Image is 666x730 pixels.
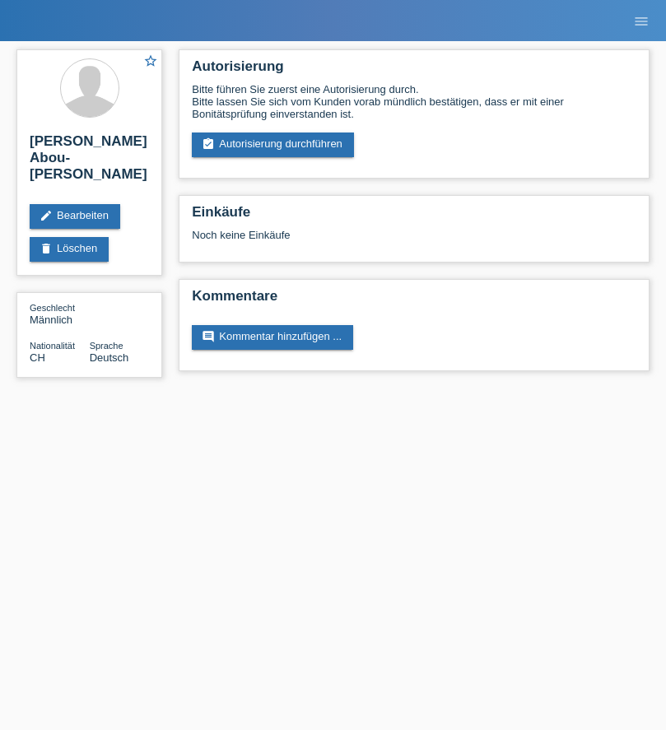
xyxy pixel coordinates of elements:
i: assignment_turned_in [202,137,215,151]
a: menu [625,16,658,26]
a: star_border [143,53,158,71]
a: deleteLöschen [30,237,109,262]
h2: Einkäufe [192,204,636,229]
i: menu [633,13,650,30]
a: commentKommentar hinzufügen ... [192,325,353,350]
i: edit [40,209,53,222]
i: comment [202,330,215,343]
div: Noch keine Einkäufe [192,229,636,253]
i: delete [40,242,53,255]
i: star_border [143,53,158,68]
h2: Kommentare [192,288,636,313]
span: Geschlecht [30,303,75,313]
h2: [PERSON_NAME] Abou-[PERSON_NAME] [30,133,149,191]
div: Männlich [30,301,90,326]
span: Deutsch [90,351,129,364]
h2: Autorisierung [192,58,636,83]
span: Schweiz [30,351,45,364]
a: assignment_turned_inAutorisierung durchführen [192,133,354,157]
span: Nationalität [30,341,75,351]
div: Bitte führen Sie zuerst eine Autorisierung durch. Bitte lassen Sie sich vom Kunden vorab mündlich... [192,83,636,120]
span: Sprache [90,341,123,351]
a: editBearbeiten [30,204,120,229]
